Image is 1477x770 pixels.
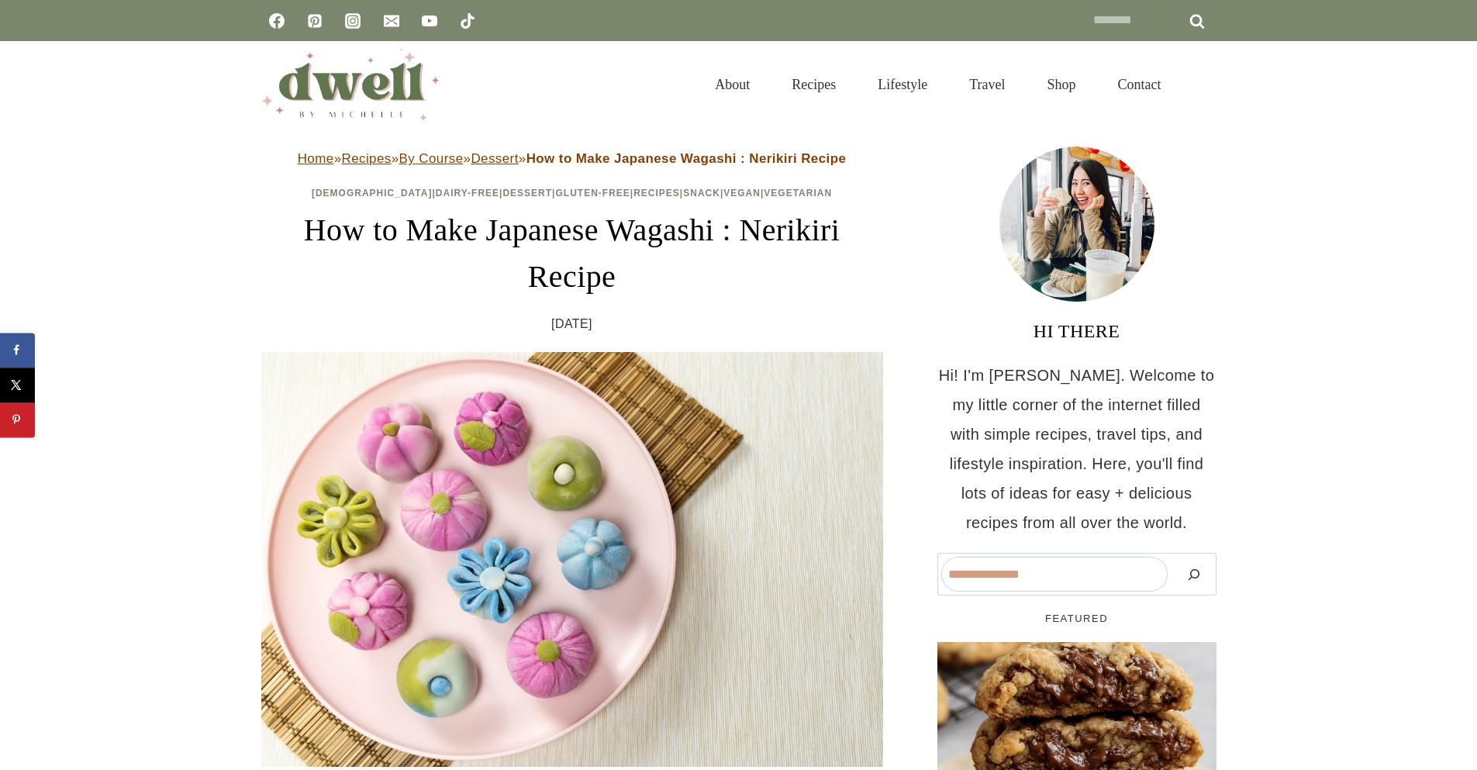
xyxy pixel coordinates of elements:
a: TikTok [452,5,483,36]
a: Recipes [633,188,680,199]
a: Recipes [771,57,857,112]
span: | | | | | | | [312,188,832,199]
a: Instagram [337,5,368,36]
h3: HI THERE [937,317,1216,345]
a: Snack [683,188,720,199]
a: Dessert [502,188,552,199]
button: Search [1175,557,1213,592]
span: » » » » [298,151,847,166]
nav: Primary Navigation [694,57,1182,112]
a: Vegetarian [764,188,832,199]
a: Lifestyle [857,57,948,112]
a: Email [376,5,407,36]
a: By Course [399,151,464,166]
a: Home [298,151,334,166]
img: DWELL by michelle [261,49,440,120]
button: View Search Form [1190,71,1216,98]
a: Facebook [261,5,292,36]
a: Pinterest [299,5,330,36]
a: [DEMOGRAPHIC_DATA] [312,188,433,199]
a: Recipes [341,151,391,166]
a: Gluten-Free [555,188,630,199]
a: Contact [1097,57,1182,112]
a: Dairy-Free [436,188,499,199]
a: Travel [948,57,1026,112]
strong: How to Make Japanese Wagashi : Nerikiri Recipe [526,151,847,166]
time: [DATE] [551,312,592,336]
h5: FEATURED [937,611,1216,627]
a: About [694,57,771,112]
a: YouTube [414,5,445,36]
p: Hi! I'm [PERSON_NAME]. Welcome to my little corner of the internet filled with simple recipes, tr... [937,361,1216,537]
a: Shop [1026,57,1096,112]
h1: How to Make Japanese Wagashi : Nerikiri Recipe [261,207,883,300]
img: wagashi recipe nerikiri mochi white bean paste dessert japan snack candy [261,352,883,767]
a: Dessert [471,151,518,166]
a: Vegan [723,188,761,199]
